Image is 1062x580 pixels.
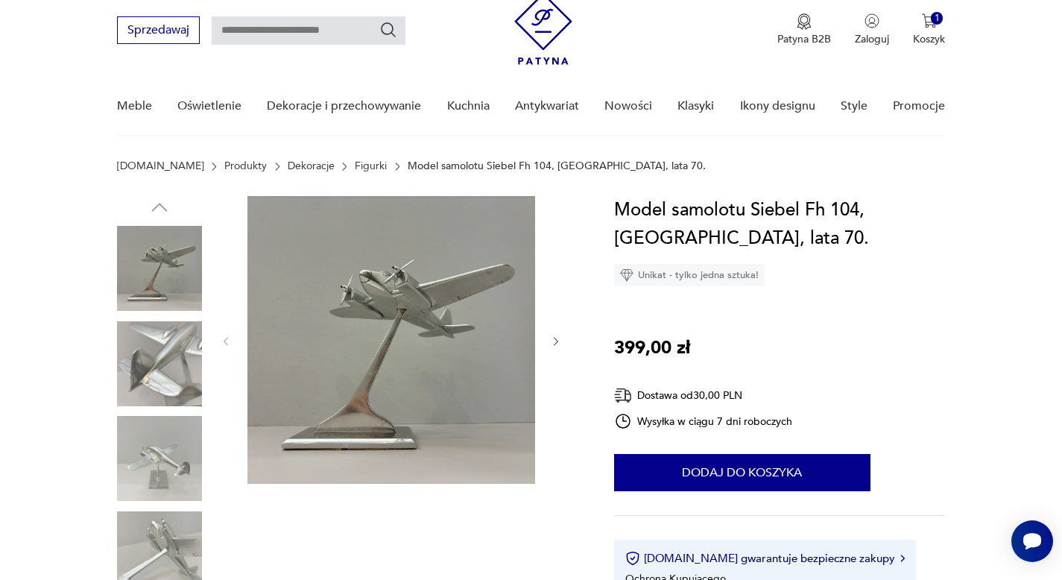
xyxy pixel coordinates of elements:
a: Meble [117,78,152,135]
a: Promocje [893,78,945,135]
a: Antykwariat [515,78,579,135]
a: Dekoracje i przechowywanie [267,78,421,135]
img: Ikona dostawy [614,386,632,405]
button: Szukaj [379,21,397,39]
img: Zdjęcie produktu Model samolotu Siebel Fh 104, Niemcy, lata 70. [117,321,202,406]
a: Klasyki [677,78,714,135]
h1: Model samolotu Siebel Fh 104, [GEOGRAPHIC_DATA], lata 70. [614,196,946,253]
button: 1Koszyk [913,13,945,46]
img: Ikona koszyka [922,13,937,28]
img: Zdjęcie produktu Model samolotu Siebel Fh 104, Niemcy, lata 70. [117,416,202,501]
button: Zaloguj [855,13,889,46]
button: Dodaj do koszyka [614,454,870,491]
button: Sprzedawaj [117,16,200,44]
img: Zdjęcie produktu Model samolotu Siebel Fh 104, Niemcy, lata 70. [117,226,202,311]
a: Oświetlenie [177,78,241,135]
img: Ikonka użytkownika [865,13,879,28]
p: Patyna B2B [777,32,831,46]
div: Unikat - tylko jedna sztuka! [614,264,765,286]
p: 399,00 zł [614,334,690,362]
a: Kuchnia [447,78,490,135]
img: Ikona diamentu [620,268,633,282]
p: Zaloguj [855,32,889,46]
div: Wysyłka w ciągu 7 dni roboczych [614,412,793,430]
img: Ikona certyfikatu [625,551,640,566]
a: Ikony designu [740,78,815,135]
a: Sprzedawaj [117,26,200,37]
iframe: Smartsupp widget button [1011,520,1053,562]
a: Figurki [355,160,387,172]
img: Zdjęcie produktu Model samolotu Siebel Fh 104, Niemcy, lata 70. [247,196,535,484]
a: Dekoracje [288,160,335,172]
img: Ikona medalu [797,13,812,30]
a: Produkty [224,160,267,172]
div: 1 [931,12,944,25]
a: [DOMAIN_NAME] [117,160,204,172]
a: Style [841,78,867,135]
div: Dostawa od 30,00 PLN [614,386,793,405]
button: Patyna B2B [777,13,831,46]
p: Koszyk [913,32,945,46]
img: Ikona strzałki w prawo [900,555,905,562]
button: [DOMAIN_NAME] gwarantuje bezpieczne zakupy [625,551,905,566]
a: Ikona medaluPatyna B2B [777,13,831,46]
p: Model samolotu Siebel Fh 104, [GEOGRAPHIC_DATA], lata 70. [408,160,706,172]
a: Nowości [604,78,652,135]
